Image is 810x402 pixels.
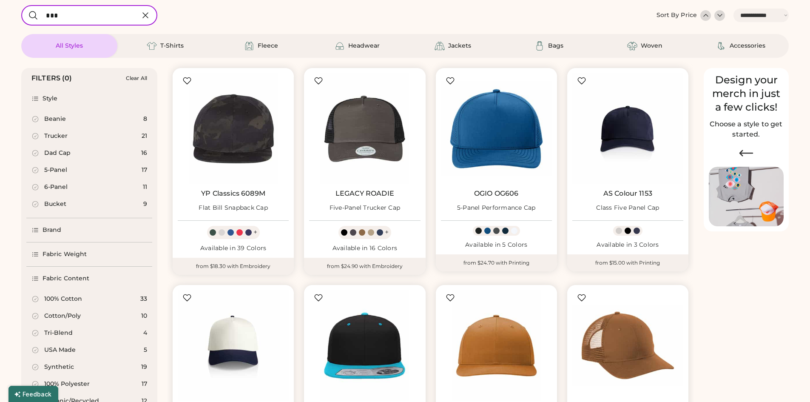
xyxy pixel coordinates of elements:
a: YP Classics 6089M [201,189,265,198]
img: Image of Lisa Congdon Eye Print on T-Shirt and Hat [709,167,784,227]
img: AS Colour 1153 Class Five Panel Cap [572,73,683,184]
div: from $15.00 with Printing [567,254,688,271]
div: 8 [143,115,147,123]
div: Class Five Panel Cap [596,204,659,212]
iframe: Front Chat [770,364,806,400]
div: Headwear [348,42,380,50]
a: AS Colour 1153 [603,189,652,198]
div: Brand [43,226,62,234]
img: Bags Icon [534,41,545,51]
div: Sort By Price [657,11,697,20]
div: from $18.30 with Embroidery [173,258,294,275]
div: 17 [142,166,147,174]
img: Fleece Icon [244,41,254,51]
div: Five-Panel Trucker Cap [330,204,401,212]
div: 17 [142,380,147,388]
img: AS Colour 1165 Frame Two-Tone Cap [178,290,289,401]
div: Style [43,94,58,103]
div: 5 [144,346,147,354]
div: 4 [143,329,147,337]
div: Flat Bill Snapback Cap [199,204,268,212]
div: Beanie [44,115,66,123]
div: Fabric Content [43,274,89,283]
div: Bucket [44,200,66,208]
img: Carhartt CT105298 Canvas Mesh Back Cap [572,290,683,401]
div: 5-Panel [44,166,67,174]
img: T-Shirts Icon [147,41,157,51]
div: FILTERS (0) [31,73,72,83]
div: Synthetic [44,363,74,371]
img: Accessories Icon [716,41,726,51]
a: OGIO OG606 [474,189,519,198]
div: Design your merch in just a few clicks! [709,73,784,114]
div: Available in 39 Colors [178,244,289,253]
div: 11 [143,183,147,191]
div: Woven [641,42,662,50]
div: Available in 16 Colors [309,244,420,253]
img: YP Classics 6089M Flat Bill Snapback Cap [178,73,289,184]
div: + [385,228,389,237]
div: from $24.90 with Embroidery [304,258,425,275]
div: 33 [140,295,147,303]
div: Jackets [448,42,471,50]
div: Trucker [44,132,68,140]
a: LEGACY ROADIE [335,189,394,198]
div: Available in 3 Colors [572,241,683,249]
img: Richardson 312 Twill Back Trucker Cap [441,290,552,401]
div: 21 [142,132,147,140]
h2: Choose a style to get started. [709,119,784,140]
div: Clear All [126,75,147,81]
div: USA Made [44,346,76,354]
div: 100% Polyester [44,380,90,388]
div: 19 [141,363,147,371]
div: Tri-Blend [44,329,73,337]
img: OGIO OG606 5-Panel Performance Cap [441,73,552,184]
div: Bags [548,42,563,50]
img: LEGACY ROADIE Five-Panel Trucker Cap [309,73,420,184]
div: Fabric Weight [43,250,87,259]
img: Woven Icon [627,41,637,51]
div: Available in 5 Colors [441,241,552,249]
div: 10 [141,312,147,320]
div: All Styles [56,42,83,50]
div: Fleece [258,42,278,50]
img: Flexfit 110F 110® Snapback Cap [309,290,420,401]
div: T-Shirts [160,42,184,50]
img: Jackets Icon [435,41,445,51]
div: 100% Cotton [44,295,82,303]
img: Headwear Icon [335,41,345,51]
div: + [253,228,257,237]
div: 9 [143,200,147,208]
div: Cotton/Poly [44,312,81,320]
div: 6-Panel [44,183,68,191]
div: from $24.70 with Printing [436,254,557,271]
div: 16 [141,149,147,157]
div: Accessories [730,42,765,50]
div: 5-Panel Performance Cap [457,204,536,212]
div: Dad Cap [44,149,71,157]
